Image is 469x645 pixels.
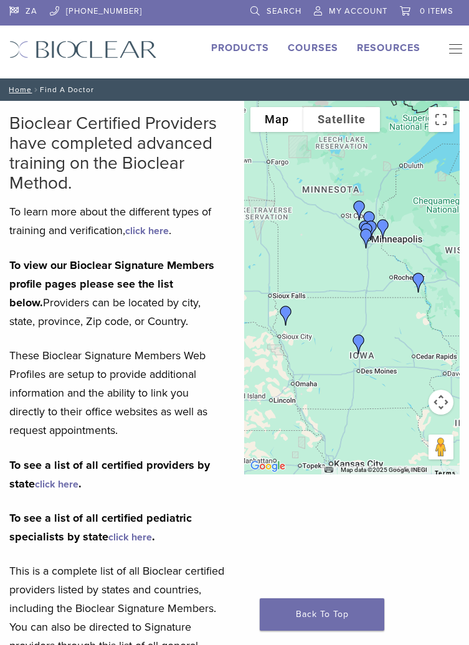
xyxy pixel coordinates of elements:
[356,215,386,245] div: Dr. Frank Milnar
[32,87,40,93] span: /
[429,435,453,459] button: Drag Pegman onto the map to open Street View
[439,40,460,64] nav: Primary Navigation
[9,113,225,193] h2: Bioclear Certified Providers have completed advanced training on the Bioclear Method.
[125,225,169,237] a: click here
[350,215,380,245] div: Dr. Andrea Ruby
[325,466,333,474] button: Keyboard shortcuts
[247,458,288,474] a: Open this area in Google Maps (opens a new window)
[429,107,453,132] button: Toggle fullscreen view
[211,42,269,54] a: Products
[420,6,453,16] span: 0 items
[9,256,225,331] p: Providers can be located by city, state, province, Zip code, or Country.
[404,268,433,298] div: Dr. Stacey Johanson
[247,458,288,474] img: Google
[267,6,301,16] span: Search
[329,6,387,16] span: My Account
[9,258,214,309] strong: To view our Bioclear Signature Members profile pages please see the list below.
[9,511,192,544] strong: To see a list of all certified pediatric specialists by state .
[108,531,152,544] a: click here
[288,42,338,54] a: Courses
[35,478,78,491] a: click here
[351,224,381,253] div: Dr. Melissa Zettler
[5,85,32,94] a: Home
[357,42,420,54] a: Resources
[344,195,374,225] div: Dr.Jenny Narr
[368,214,398,244] div: Dr. Megan Kinder
[429,390,453,415] button: Map camera controls
[9,202,225,240] p: To learn more about the different types of training and verification, .
[271,301,301,331] div: Dr. Greg Jeneary
[250,107,303,132] button: Show street map
[354,206,384,236] div: Dr. Darcy Rindelaub
[303,107,380,132] button: Show satellite imagery
[341,466,427,473] span: Map data ©2025 Google, INEGI
[344,329,374,359] div: Dr. Sonya Stoltze
[9,458,210,491] strong: To see a list of all certified providers by state .
[260,598,384,631] a: Back To Top
[435,469,456,477] a: Terms (opens in new tab)
[9,346,225,440] p: These Bioclear Signature Members Web Profiles are setup to provide additional information and the...
[352,218,382,248] div: Dr. Luis Delima
[9,40,157,59] img: Bioclear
